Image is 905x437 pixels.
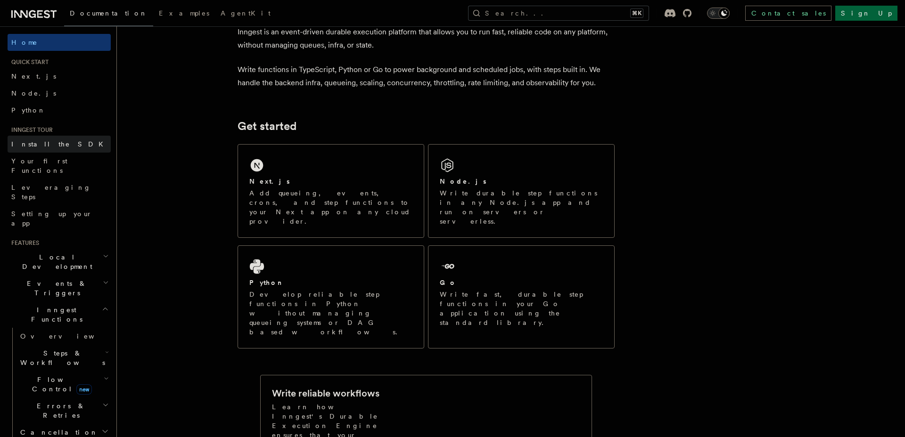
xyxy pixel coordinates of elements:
a: AgentKit [215,3,276,25]
p: Develop reliable step functions in Python without managing queueing systems or DAG based workflows. [249,290,412,337]
span: Install the SDK [11,140,109,148]
span: new [76,384,92,395]
span: Node.js [11,89,56,97]
a: Documentation [64,3,153,26]
a: Overview [16,328,111,345]
h2: Go [440,278,457,287]
span: AgentKit [221,9,271,17]
p: Write durable step functions in any Node.js app and run on servers or serverless. [440,188,603,226]
span: Leveraging Steps [11,184,91,201]
span: Errors & Retries [16,401,102,420]
p: Write fast, durable step functions in your Go application using the standard library. [440,290,603,327]
a: Sign Up [835,6,897,21]
p: Add queueing, events, crons, and step functions to your Next app on any cloud provider. [249,188,412,226]
span: Documentation [70,9,148,17]
a: GoWrite fast, durable step functions in your Go application using the standard library. [428,245,615,348]
a: Contact sales [745,6,831,21]
p: Write functions in TypeScript, Python or Go to power background and scheduled jobs, with steps bu... [238,63,615,89]
a: Setting up your app [8,205,111,232]
a: Node.js [8,85,111,102]
span: Steps & Workflows [16,348,105,367]
a: Get started [238,120,296,133]
a: Install the SDK [8,136,111,153]
h2: Node.js [440,177,486,186]
span: Inngest Functions [8,305,102,324]
button: Local Development [8,249,111,275]
span: Features [8,239,39,247]
button: Events & Triggers [8,275,111,301]
button: Inngest Functions [8,301,111,328]
span: Inngest tour [8,126,53,134]
p: Inngest is an event-driven durable execution platform that allows you to run fast, reliable code ... [238,25,615,52]
kbd: ⌘K [630,8,643,18]
a: Leveraging Steps [8,179,111,205]
a: Next.js [8,68,111,85]
span: Flow Control [16,375,104,394]
a: Next.jsAdd queueing, events, crons, and step functions to your Next app on any cloud provider. [238,144,424,238]
button: Toggle dark mode [707,8,730,19]
button: Flow Controlnew [16,371,111,397]
a: PythonDevelop reliable step functions in Python without managing queueing systems or DAG based wo... [238,245,424,348]
span: Setting up your app [11,210,92,227]
span: Python [11,106,46,114]
span: Cancellation [16,428,98,437]
span: Overview [20,332,117,340]
span: Quick start [8,58,49,66]
h2: Python [249,278,284,287]
span: Your first Functions [11,157,67,174]
a: Examples [153,3,215,25]
span: Examples [159,9,209,17]
button: Steps & Workflows [16,345,111,371]
a: Python [8,102,111,119]
h2: Next.js [249,177,290,186]
span: Local Development [8,252,103,271]
a: Node.jsWrite durable step functions in any Node.js app and run on servers or serverless. [428,144,615,238]
span: Events & Triggers [8,279,103,298]
button: Errors & Retries [16,397,111,424]
a: Home [8,34,111,51]
h2: Write reliable workflows [272,387,379,400]
a: Your first Functions [8,153,111,179]
span: Home [11,38,38,47]
button: Search...⌘K [468,6,649,21]
span: Next.js [11,73,56,80]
